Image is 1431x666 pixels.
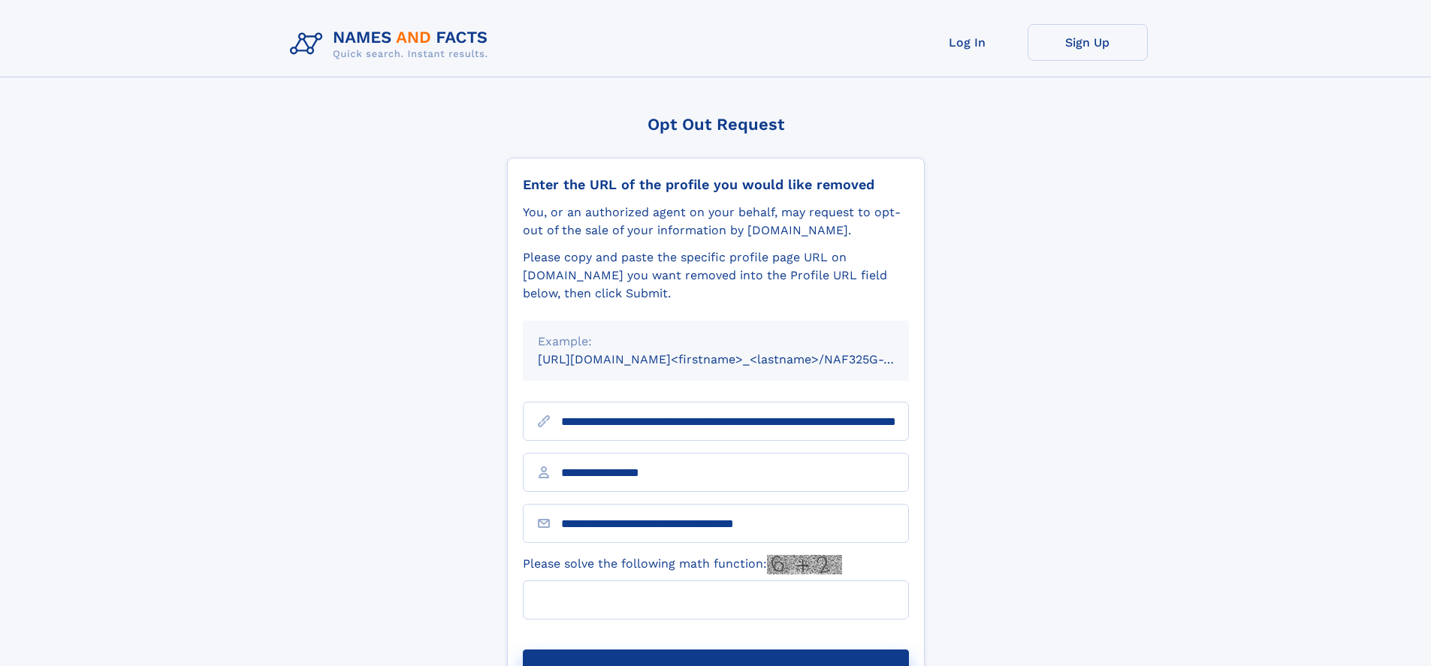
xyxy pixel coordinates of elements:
[284,24,500,65] img: Logo Names and Facts
[538,352,937,366] small: [URL][DOMAIN_NAME]<firstname>_<lastname>/NAF325G-xxxxxxxx
[907,24,1028,61] a: Log In
[1028,24,1148,61] a: Sign Up
[507,115,925,134] div: Opt Out Request
[523,176,909,193] div: Enter the URL of the profile you would like removed
[523,203,909,240] div: You, or an authorized agent on your behalf, may request to opt-out of the sale of your informatio...
[538,333,894,351] div: Example:
[523,249,909,303] div: Please copy and paste the specific profile page URL on [DOMAIN_NAME] you want removed into the Pr...
[523,555,842,574] label: Please solve the following math function:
